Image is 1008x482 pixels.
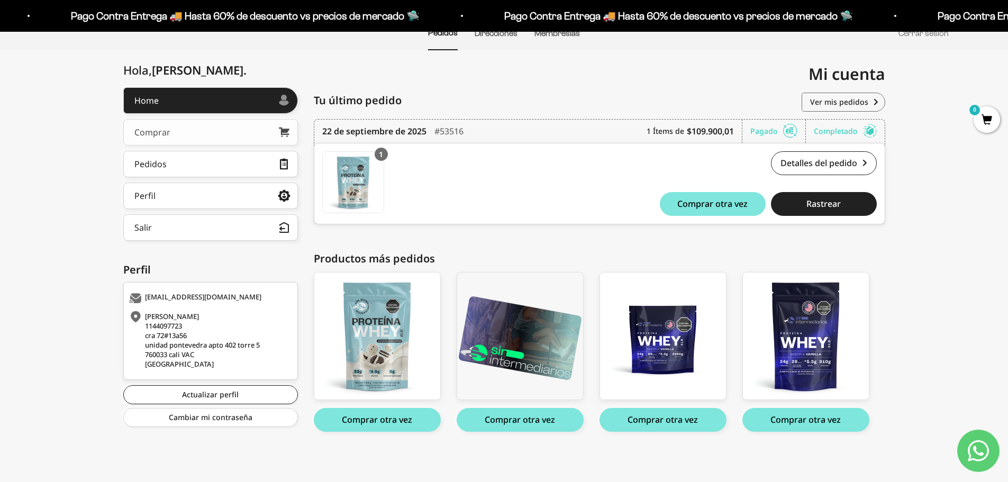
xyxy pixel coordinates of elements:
a: Pedidos [123,151,298,177]
button: Comprar otra vez [660,192,766,216]
a: Home [123,87,298,114]
div: Hola, [123,63,247,77]
div: Home [134,96,159,105]
a: Ver mis pedidos [802,93,885,112]
div: 1 Ítems de [647,120,742,143]
div: [EMAIL_ADDRESS][DOMAIN_NAME] [129,293,289,304]
img: whey_vainilla_5LB_FRONT_721e078d-1151-453d-b962-29ac940577fa_large.png [600,272,726,399]
button: Rastrear [771,192,877,216]
div: Completado [814,120,877,143]
a: Cerrar sesión [898,29,949,38]
a: Pedidos [428,28,458,37]
a: Direcciones [475,29,517,38]
button: Comprar otra vez [457,408,584,432]
div: Productos más pedidos [314,251,885,267]
button: Comprar otra vez [600,408,727,432]
a: Membresías [534,29,580,38]
div: Pedidos [134,160,167,168]
a: Proteína Whey - Cookies & Cream - Cookies & Cream / 2 libras (910g) [322,151,384,213]
b: $109.900,01 [687,125,734,138]
p: Pago Contra Entrega 🚚 Hasta 60% de descuento vs precios de mercado 🛸 [438,7,786,24]
span: Rastrear [806,199,841,208]
mark: 0 [968,104,981,116]
span: Tu último pedido [314,93,402,108]
a: Proteína Whey - Vainilla / 2 libras (910g) [742,272,869,400]
img: whey-cc_2LBS_large.png [314,272,440,399]
a: Detalles del pedido [771,151,877,175]
span: Comprar otra vez [677,199,748,208]
button: Salir [123,214,298,241]
div: #53516 [434,120,464,143]
div: Salir [134,223,152,232]
a: Actualizar perfil [123,385,298,404]
span: [PERSON_NAME] [152,62,247,78]
span: . [243,62,247,78]
div: Perfil [123,262,298,278]
span: Mi cuenta [809,63,885,85]
a: 0 [974,115,1000,126]
a: Cambiar mi contraseña [123,408,298,427]
div: Perfil [134,192,156,200]
img: whey_vainilla_front_1_808bbad8-c402-4f8a-9e09-39bf23c86e38_large.png [743,272,869,399]
a: Membresía Anual [457,272,584,400]
img: Translation missing: es.Proteína Whey - Cookies & Cream - Cookies & Cream / 2 libras (910g) [323,152,384,213]
time: 22 de septiembre de 2025 [322,125,426,138]
a: Proteína Whey - Cookies & Cream - Cookies & Cream / 2 libras (910g) [314,272,441,400]
div: 1 [375,148,388,161]
p: Pago Contra Entrega 🚚 Hasta 60% de descuento vs precios de mercado 🛸 [4,7,353,24]
div: [PERSON_NAME] 1144097723 cra 72#13a56 unidad pontevedra apto 402 torre 5 760033 cali VAC [GEOGRAP... [129,312,289,369]
button: Comprar otra vez [314,408,441,432]
a: Perfil [123,183,298,209]
img: b091a5be-4bb1-4136-881d-32454b4358fa_1_large.png [457,272,583,399]
button: Comprar otra vez [742,408,869,432]
a: Proteína Whey - Vainilla - Vainilla / 5 libras (2280g) [600,272,727,400]
div: Comprar [134,128,170,137]
div: Pagado [750,120,806,143]
a: Comprar [123,119,298,145]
